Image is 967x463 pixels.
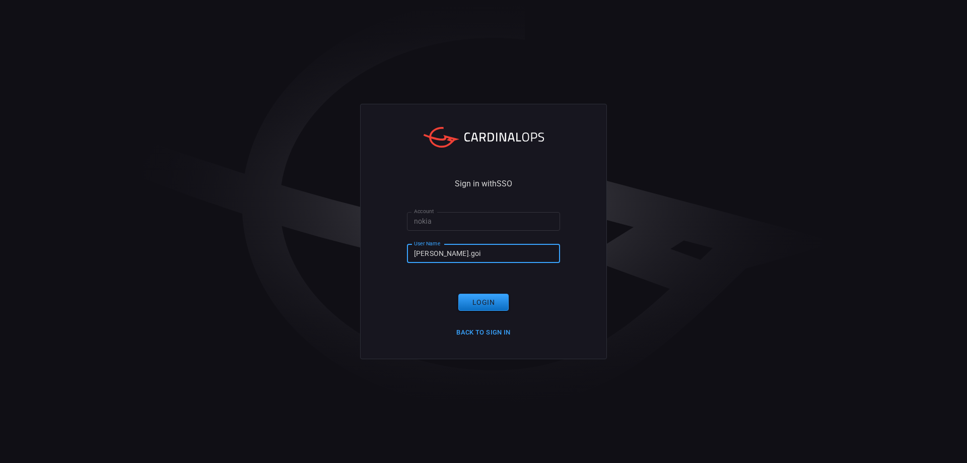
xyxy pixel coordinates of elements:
[407,244,560,263] input: Type your user name
[455,180,512,188] span: Sign in with SSO
[458,294,509,311] button: Login
[407,212,560,231] input: Type your account
[414,240,440,247] label: User Name
[450,325,517,341] button: Back to Sign in
[414,208,434,215] label: Account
